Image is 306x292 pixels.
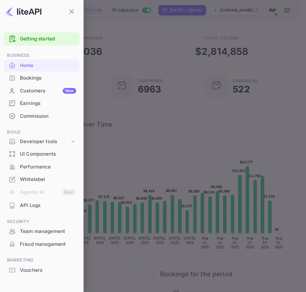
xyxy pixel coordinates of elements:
[4,257,79,264] span: Marketing
[20,202,76,209] div: API Logs
[4,59,79,72] div: Home
[4,72,79,84] a: Bookings
[20,113,76,120] div: Commission
[4,97,79,110] div: Earnings
[4,85,79,97] a: CustomersNew
[20,74,76,82] div: Bookings
[20,100,76,107] div: Earnings
[20,62,76,69] div: Home
[4,148,79,160] div: UI Components
[4,173,79,185] a: Whitelabel
[4,32,79,46] div: Getting started
[20,138,70,145] div: Developer tools
[20,87,76,95] div: Customers
[4,173,79,186] div: Whitelabel
[4,129,79,136] span: Build
[20,176,76,183] div: Whitelabel
[4,52,79,59] span: Business
[4,238,79,251] div: Fraud management
[4,59,79,71] a: Home
[4,264,79,276] a: Vouchers
[20,163,76,171] div: Performance
[63,88,76,94] div: New
[4,225,79,237] a: Team management
[4,161,79,173] a: Performance
[4,264,79,277] div: Vouchers
[4,110,79,122] a: Commission
[4,148,79,160] a: UI Components
[4,218,79,225] span: Security
[4,238,79,250] a: Fraud management
[4,97,79,109] a: Earnings
[20,35,76,43] a: Getting started
[20,228,76,235] div: Team management
[4,110,79,123] div: Commission
[4,199,79,211] a: API Logs
[4,72,79,84] div: Bookings
[20,241,76,248] div: Fraud management
[5,6,41,17] img: LiteAPI logo
[4,161,79,173] div: Performance
[4,136,79,147] div: Developer tools
[20,267,76,274] div: Vouchers
[20,150,76,158] div: UI Components
[4,199,79,212] div: API Logs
